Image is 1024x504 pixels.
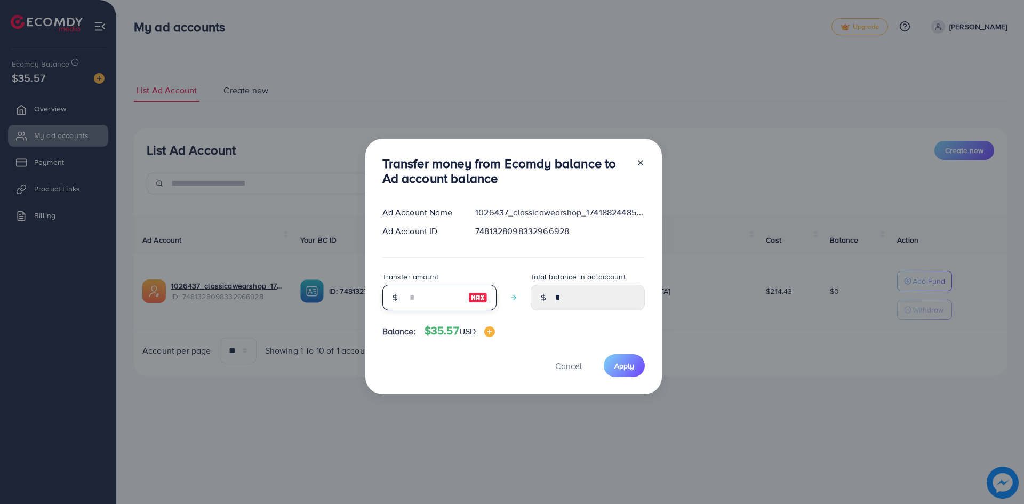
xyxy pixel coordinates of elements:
[468,291,487,304] img: image
[382,271,438,282] label: Transfer amount
[542,354,595,377] button: Cancel
[459,325,476,337] span: USD
[614,361,634,371] span: Apply
[467,206,653,219] div: 1026437_classicawearshop_1741882448534
[555,360,582,372] span: Cancel
[374,225,467,237] div: Ad Account ID
[425,324,495,338] h4: $35.57
[374,206,467,219] div: Ad Account Name
[382,325,416,338] span: Balance:
[531,271,626,282] label: Total balance in ad account
[382,156,628,187] h3: Transfer money from Ecomdy balance to Ad account balance
[604,354,645,377] button: Apply
[484,326,495,337] img: image
[467,225,653,237] div: 7481328098332966928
